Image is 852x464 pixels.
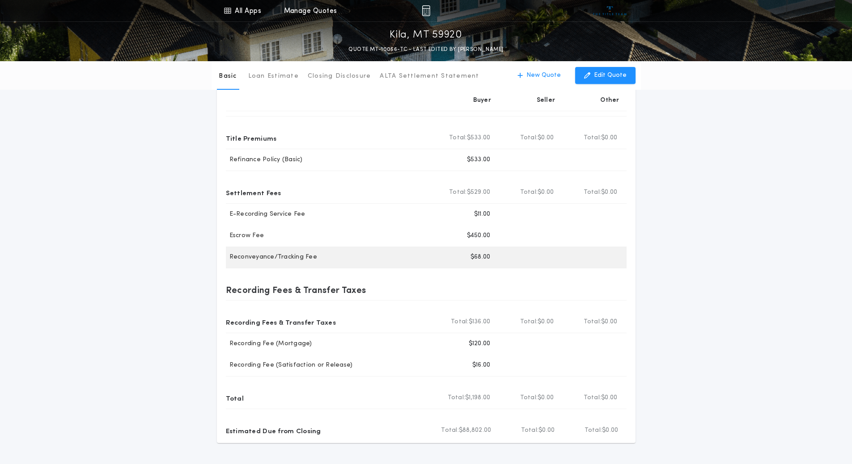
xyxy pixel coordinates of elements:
[538,393,554,402] span: $0.00
[575,67,636,84] button: Edit Quote
[585,426,602,435] b: Total:
[226,361,353,370] p: Recording Fee (Satisfaction or Release)
[584,134,602,142] b: Total:
[441,426,459,435] b: Total:
[509,67,570,84] button: New Quote
[584,318,602,326] b: Total:
[226,423,321,438] p: Estimated Due from Closing
[390,28,462,42] p: Kila, MT 59920
[520,318,538,326] b: Total:
[226,185,281,200] p: Settlement Fees
[520,134,538,142] b: Total:
[521,426,539,435] b: Total:
[584,188,602,197] b: Total:
[520,188,538,197] b: Total:
[308,72,371,81] p: Closing Disclosure
[465,393,490,402] span: $1,198.00
[601,318,617,326] span: $0.00
[219,72,237,81] p: Basic
[474,210,491,219] p: $11.00
[226,231,264,240] p: Escrow Fee
[226,131,277,145] p: Title Premiums
[538,318,554,326] span: $0.00
[538,426,555,435] span: $0.00
[451,318,469,326] b: Total:
[348,45,503,54] p: QUOTE MT-10056-TC - LAST EDITED BY [PERSON_NAME]
[520,393,538,402] b: Total:
[226,339,312,348] p: Recording Fee (Mortgage)
[602,426,618,435] span: $0.00
[449,188,467,197] b: Total:
[472,361,491,370] p: $16.00
[538,188,554,197] span: $0.00
[449,134,467,142] b: Total:
[422,5,430,16] img: img
[538,134,554,142] span: $0.00
[469,339,491,348] p: $120.00
[380,72,479,81] p: ALTA Settlement Statement
[226,283,366,297] p: Recording Fees & Transfer Taxes
[226,210,305,219] p: E-Recording Service Fee
[226,253,317,262] p: Reconveyance/Tracking Fee
[600,96,619,105] p: Other
[471,253,491,262] p: $68.00
[226,155,303,164] p: Refinance Policy (Basic)
[459,426,492,435] span: $88,802.00
[226,391,244,405] p: Total
[448,393,466,402] b: Total:
[226,315,336,329] p: Recording Fees & Transfer Taxes
[601,188,617,197] span: $0.00
[467,134,491,142] span: $533.00
[469,318,491,326] span: $136.00
[467,155,491,164] p: $533.00
[601,134,617,142] span: $0.00
[526,71,561,80] p: New Quote
[601,393,617,402] span: $0.00
[467,231,491,240] p: $450.00
[593,6,627,15] img: vs-icon
[248,72,299,81] p: Loan Estimate
[584,393,602,402] b: Total:
[594,71,627,80] p: Edit Quote
[473,96,491,105] p: Buyer
[467,188,491,197] span: $529.00
[537,96,555,105] p: Seller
